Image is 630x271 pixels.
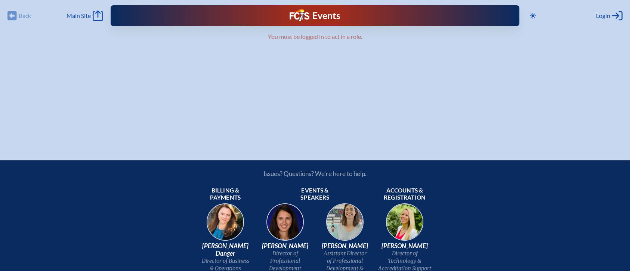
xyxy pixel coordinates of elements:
h1: Events [312,11,340,21]
span: Login [596,12,610,19]
img: 9c64f3fb-7776-47f4-83d7-46a341952595 [201,201,249,249]
span: [PERSON_NAME] [378,242,432,250]
span: Accounts & registration [378,187,432,202]
span: [PERSON_NAME] [258,242,312,250]
span: [PERSON_NAME] Danger [198,242,252,257]
a: FCIS LogoEvents [290,9,340,22]
img: 94e3d245-ca72-49ea-9844-ae84f6d33c0f [261,201,309,249]
span: Billing & payments [198,187,252,202]
span: Events & speakers [288,187,342,202]
span: [PERSON_NAME] [318,242,372,250]
a: Main Site [67,10,103,21]
p: Issues? Questions? We’re here to help. [183,170,447,178]
img: Florida Council of Independent Schools [290,9,309,21]
img: 545ba9c4-c691-43d5-86fb-b0a622cbeb82 [321,201,369,249]
p: You must be logged in to act in a role. [118,33,512,40]
div: FCIS Events — Future ready [225,9,405,22]
img: b1ee34a6-5a78-4519-85b2-7190c4823173 [381,201,429,249]
span: Main Site [67,12,91,19]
